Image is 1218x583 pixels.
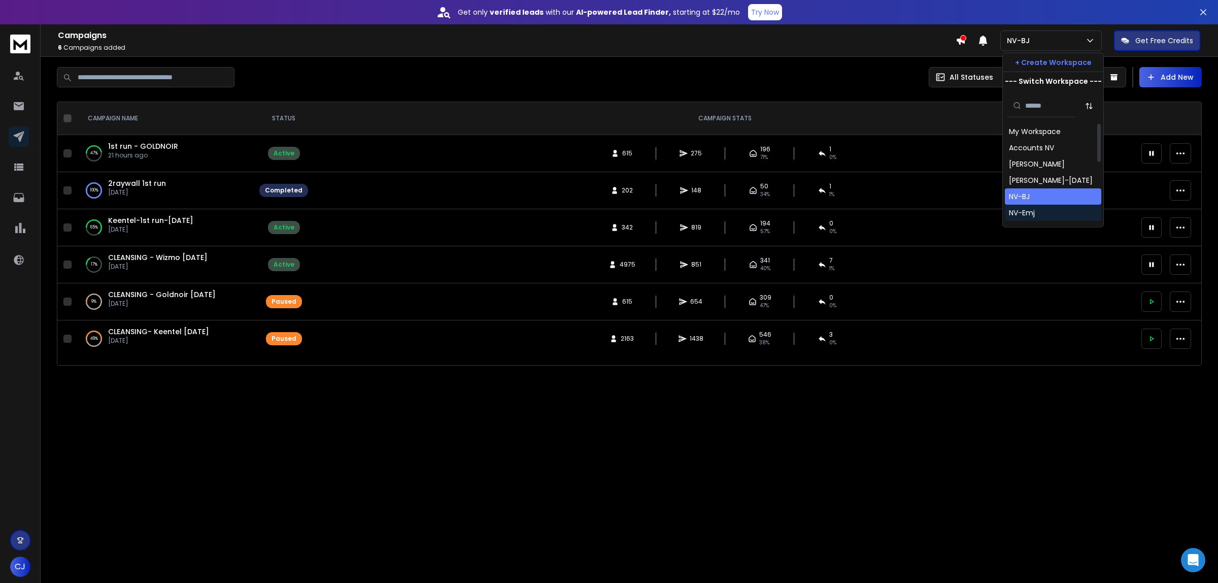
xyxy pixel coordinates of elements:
[10,35,30,53] img: logo
[1003,53,1103,72] button: + Create Workspace
[760,228,770,236] span: 57 %
[950,72,993,82] p: All Statuses
[1005,76,1102,86] p: --- Switch Workspace ---
[1079,95,1099,116] button: Sort by Sort A-Z
[108,178,166,188] a: 2raywall 1st run
[829,331,833,339] span: 3
[10,557,30,577] button: CJ
[829,256,833,265] span: 7
[76,283,253,320] td: 9%CLEANSING - Goldnoir [DATE][DATE]
[108,188,166,197] p: [DATE]
[751,7,779,17] p: Try Now
[272,298,296,306] div: Paused
[829,294,833,302] span: 0
[1114,30,1200,51] button: Get Free Credits
[760,153,768,161] span: 71 %
[691,223,701,232] span: 819
[1015,57,1092,68] p: + Create Workspace
[108,289,216,300] a: CLEANSING - Goldnoir [DATE]
[759,339,769,347] span: 38 %
[760,302,769,310] span: 47 %
[58,29,956,42] h1: Campaigns
[253,102,314,135] th: STATUS
[1009,126,1061,137] div: My Workspace
[274,261,294,269] div: Active
[1139,67,1202,87] button: Add New
[829,153,836,161] span: 0 %
[760,190,770,199] span: 34 %
[760,265,770,273] span: 40 %
[76,209,253,246] td: 65%Keentel-1st run-[DATE][DATE]
[760,256,770,265] span: 341
[1009,191,1030,202] div: NV-BJ
[58,44,956,52] p: Campaigns added
[91,260,97,270] p: 17 %
[748,4,782,20] button: Try Now
[622,298,632,306] span: 615
[759,331,771,339] span: 546
[265,186,302,195] div: Completed
[76,135,253,172] td: 47%1st run - GOLDNOIR21 hours ago
[274,149,294,157] div: Active
[1181,548,1205,572] div: Open Intercom Messenger
[108,300,216,308] p: [DATE]
[1135,36,1193,46] p: Get Free Credits
[58,43,62,52] span: 6
[108,215,193,225] a: Keentel-1st run-[DATE]
[576,7,671,17] strong: AI-powered Lead Finder,
[829,190,834,199] span: 1 %
[622,149,632,157] span: 615
[91,297,96,307] p: 9 %
[314,102,1135,135] th: CAMPAIGN STATS
[76,172,253,209] td: 100%2raywall 1st run[DATE]
[76,246,253,283] td: 17%CLEANSING - Wizmo [DATE][DATE]
[1009,175,1093,185] div: [PERSON_NAME]-[DATE]
[829,182,831,190] span: 1
[760,219,770,228] span: 194
[691,149,702,157] span: 275
[108,151,178,159] p: 21 hours ago
[458,7,740,17] p: Get only with our starting at $22/mo
[76,320,253,358] td: 49%CLEANSING- Keentel [DATE][DATE]
[760,182,768,190] span: 50
[1009,224,1078,234] div: NV-[PERSON_NAME]
[622,223,633,232] span: 342
[760,294,771,302] span: 309
[76,102,253,135] th: CAMPAIGN NAME
[829,265,834,273] span: 1 %
[108,252,208,263] a: CLEANSING - Wizmo [DATE]
[829,219,833,228] span: 0
[829,228,836,236] span: 0 %
[108,327,209,337] a: CLEANSING- Keentel [DATE]
[1009,208,1035,218] div: NV-Emj
[274,223,294,232] div: Active
[829,339,836,347] span: 0 %
[760,145,770,153] span: 196
[1009,159,1065,169] div: [PERSON_NAME]
[90,148,98,158] p: 47 %
[691,261,701,269] span: 851
[691,186,701,195] span: 148
[1007,36,1034,46] p: NV-BJ
[829,145,831,153] span: 1
[108,225,193,234] p: [DATE]
[90,334,98,344] p: 49 %
[490,7,544,17] strong: verified leads
[829,302,836,310] span: 0 %
[272,335,296,343] div: Paused
[620,261,635,269] span: 4975
[90,222,98,233] p: 65 %
[108,337,209,345] p: [DATE]
[108,141,178,151] a: 1st run - GOLDNOIR
[690,298,702,306] span: 654
[108,263,208,271] p: [DATE]
[1009,143,1054,153] div: Accounts NV
[90,185,98,196] p: 100 %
